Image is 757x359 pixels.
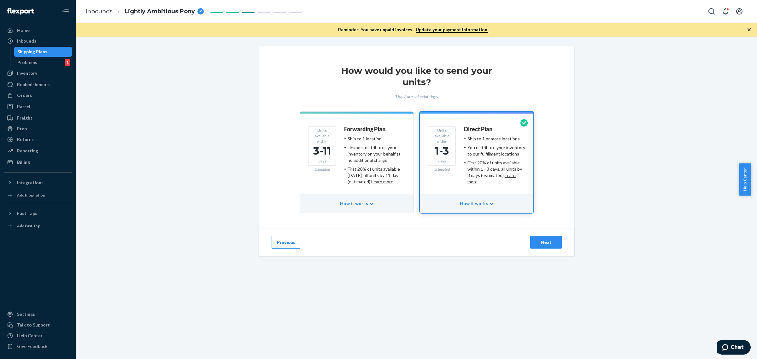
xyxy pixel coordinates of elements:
button: Close Navigation [59,5,72,18]
span: Estimated [434,167,450,172]
h4: Forwarding Plan [344,126,385,132]
div: Parcel [17,103,30,110]
div: Home [17,27,30,33]
button: Give Feedback [4,341,72,351]
ol: breadcrumbs [81,2,209,21]
img: Flexport logo [7,8,34,15]
button: Previous [272,236,300,249]
div: Flexport distributes your inventory on your behalf at no additional charge [348,144,405,163]
div: Talk to Support [17,322,50,328]
div: 1-3 [431,144,453,158]
div: Add Integration [17,192,45,198]
div: Fast Tags [17,210,37,216]
div: How it works [300,194,414,213]
a: Reporting [4,146,72,156]
div: Units available within days [428,126,456,165]
div: Help Center [17,333,43,339]
div: Ship to 1 location [348,136,382,142]
a: Inventory [4,68,72,78]
div: Integrations [17,179,44,186]
a: Home [4,25,72,35]
button: Talk to Support [4,320,72,330]
button: Open Search Box [705,5,718,18]
div: Billing [17,159,30,165]
a: Inbounds [4,36,72,46]
div: Inventory [17,70,37,76]
div: 3-11 [311,144,333,158]
div: Ship to 1 or more locations [467,136,520,142]
a: Settings [4,309,72,319]
div: Problems [17,59,37,66]
a: Add Integration [4,190,72,200]
a: Orders [4,90,72,100]
div: Replenishments [17,81,50,88]
div: First 20% of units available [DATE], all units by 11 days (estimated). [348,166,405,185]
a: Prep [4,124,72,134]
div: You distribute your inventory to our fulfillment locations [467,144,525,157]
div: 1 [65,59,70,66]
div: Give Feedback [17,343,48,350]
div: Next [536,239,556,245]
div: Settings [17,311,35,317]
div: Add Fast Tag [17,223,40,228]
a: Problems1 [14,57,72,68]
a: Parcel [4,102,72,112]
button: Open notifications [719,5,732,18]
div: Orders [17,92,32,98]
div: Shipping Plans [17,49,47,55]
a: Learn more [467,173,516,184]
p: Reminder: You have unpaid invoices. [338,26,488,33]
button: Open account menu [733,5,746,18]
div: Inbounds [17,38,36,44]
div: First 20% of units available within 1 - 3 days, all units by 3 days (estimated). [467,160,525,185]
button: Units available within1-3daysEstimatedDirect PlanShip to 1 or more locationsYou distribute your i... [420,112,533,213]
div: How it works [420,194,533,213]
button: Fast Tags [4,208,72,218]
a: Shipping Plans [14,47,72,57]
div: Units available within days [308,126,336,165]
span: Lightly Ambitious Pony [125,8,195,16]
h4: Direct Plan [464,126,492,132]
span: 'Days' are calendar days. [395,94,439,99]
a: Replenishments [4,79,72,90]
iframe: Opens a widget where you can chat to one of our agents [717,340,751,356]
div: Returns [17,136,34,143]
button: Next [530,236,562,249]
h2: How would you like to send your units? [335,65,499,88]
span: Estimated [314,167,330,172]
div: Freight [17,115,32,121]
a: Billing [4,157,72,167]
button: Units available within3-11daysEstimatedForwarding PlanShip to 1 locationFlexport distributes your... [300,112,414,213]
a: Inbounds [86,8,113,15]
button: Integrations [4,178,72,188]
a: Learn more [371,179,393,184]
a: Freight [4,113,72,123]
div: Reporting [17,148,38,154]
a: Update your payment information. [416,27,488,33]
button: Help Center [739,163,751,196]
a: Returns [4,134,72,144]
a: Add Fast Tag [4,221,72,231]
div: Prep [17,126,27,132]
a: Help Center [4,331,72,341]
